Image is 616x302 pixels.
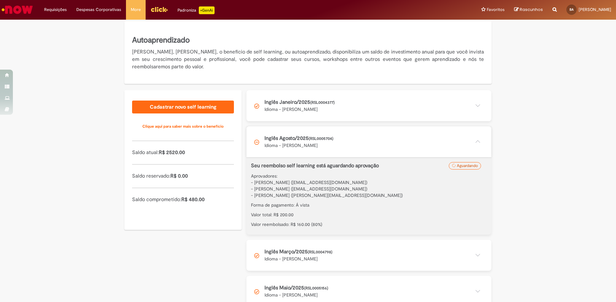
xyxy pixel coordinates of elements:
p: Saldo reservado: [132,172,234,180]
span: More [131,6,141,13]
p: Saldo comprometido: [132,196,234,203]
span: [PERSON_NAME] [579,7,611,12]
p: Valor reembolsado: R$ 160.00 (80%) [251,221,487,228]
span: Requisições [44,6,67,13]
span: R$ 480.00 [181,196,205,203]
spam: - [PERSON_NAME] ([EMAIL_ADDRESS][DOMAIN_NAME]) [251,186,367,192]
a: Rascunhos [514,7,543,13]
p: +GenAi [199,6,215,14]
span: Favoritos [487,6,505,13]
span: BA [570,7,573,12]
p: [PERSON_NAME], [PERSON_NAME], o benefício de self learning, ou autoaprendizado, disponibiliza um ... [132,48,484,71]
span: Rascunhos [520,6,543,13]
spam: - [PERSON_NAME] ([EMAIL_ADDRESS][DOMAIN_NAME]) [251,180,367,185]
p: Aprovadores: [251,173,487,199]
p: Forma de pagamento: Á vista [251,202,487,208]
p: Seu reembolso self learning está aguardando aprovação [251,162,453,170]
img: click_logo_yellow_360x200.png [150,5,168,14]
img: ServiceNow [1,3,34,16]
a: Clique aqui para saber mais sobre o benefício [132,120,234,133]
h5: Autoaprendizado [132,35,484,46]
a: Cadastrar novo self learning [132,101,234,113]
span: Despesas Corporativas [76,6,121,13]
spam: - [PERSON_NAME] ([PERSON_NAME][EMAIL_ADDRESS][DOMAIN_NAME]) [251,192,403,198]
span: R$ 0.00 [170,173,188,179]
p: Valor total: R$ 200.00 [251,211,487,218]
p: Saldo atual: [132,149,234,156]
span: Aguardando [457,163,478,168]
span: R$ 2520.00 [159,149,185,156]
div: Padroniza [178,6,215,14]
